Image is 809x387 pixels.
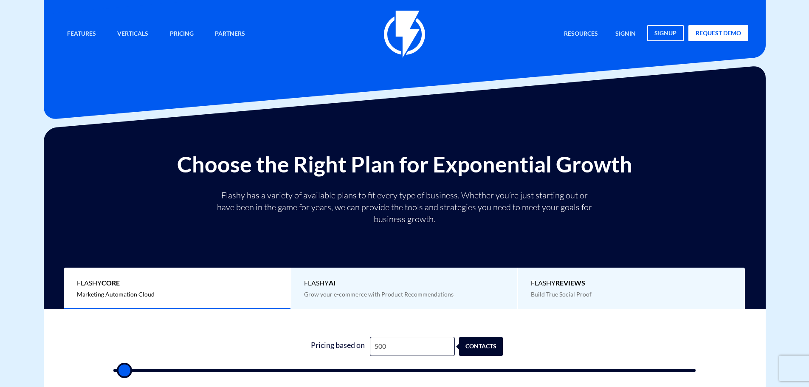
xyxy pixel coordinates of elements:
span: Flashy [531,278,732,288]
a: Features [61,25,102,43]
b: Core [101,279,120,287]
h2: Choose the Right Plan for Exponential Growth [50,152,759,176]
span: Flashy [304,278,505,288]
div: Pricing based on [306,337,370,356]
span: Build True Social Proof [531,291,592,298]
span: Grow your e-commerce with Product Recommendations [304,291,454,298]
b: AI [329,279,335,287]
span: Flashy [77,278,278,288]
b: REVIEWS [555,279,585,287]
a: signup [647,25,684,41]
a: request demo [688,25,748,41]
p: Flashy has a variety of available plans to fit every type of business. Whether you’re just starti... [214,189,596,225]
a: Verticals [111,25,155,43]
a: Resources [558,25,604,43]
a: Pricing [163,25,200,43]
div: contacts [465,337,508,356]
a: Partners [209,25,251,43]
span: Marketing Automation Cloud [77,291,155,298]
a: signin [609,25,642,43]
